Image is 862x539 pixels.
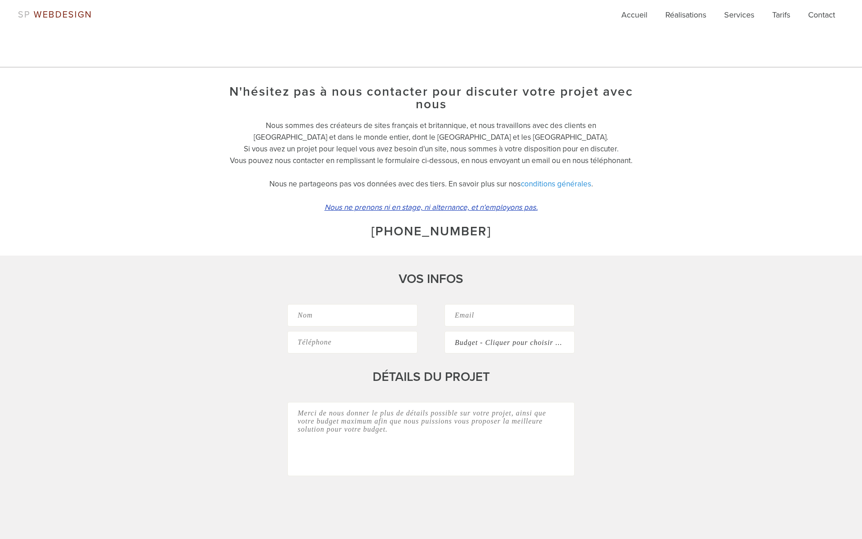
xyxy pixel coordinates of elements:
[444,304,575,327] input: Email
[229,85,633,110] h3: N'hésitez pas à nous contacter pour discuter votre projet avec nous
[229,120,633,167] p: Nous sommes des créateurs de sites français et britannique, et nous travaillons avec des clients ...
[772,9,790,27] a: Tarifs
[18,9,31,20] span: SP
[287,499,424,534] iframe: reCAPTCHA
[724,9,754,27] a: Services
[34,9,92,20] span: WEBDESIGN
[18,9,92,20] a: SP WEBDESIGN
[287,365,575,389] h3: DÉTAILS DU PROJET
[287,267,575,291] h3: VOS INFOS
[287,331,418,353] input: Téléphone
[229,225,633,238] h3: [PHONE_NUMBER]
[665,9,706,27] a: Réalisations
[521,179,591,189] a: conditions générales
[229,202,633,213] p: Nous ne prenons ni en stage, ni alternance, et n'employons pas.
[229,178,633,190] p: Nous ne partageons pas vos données avec des tiers. En savoir plus sur nos .
[808,9,835,27] a: Contact
[287,304,418,327] input: Nom
[621,9,647,27] a: Accueil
